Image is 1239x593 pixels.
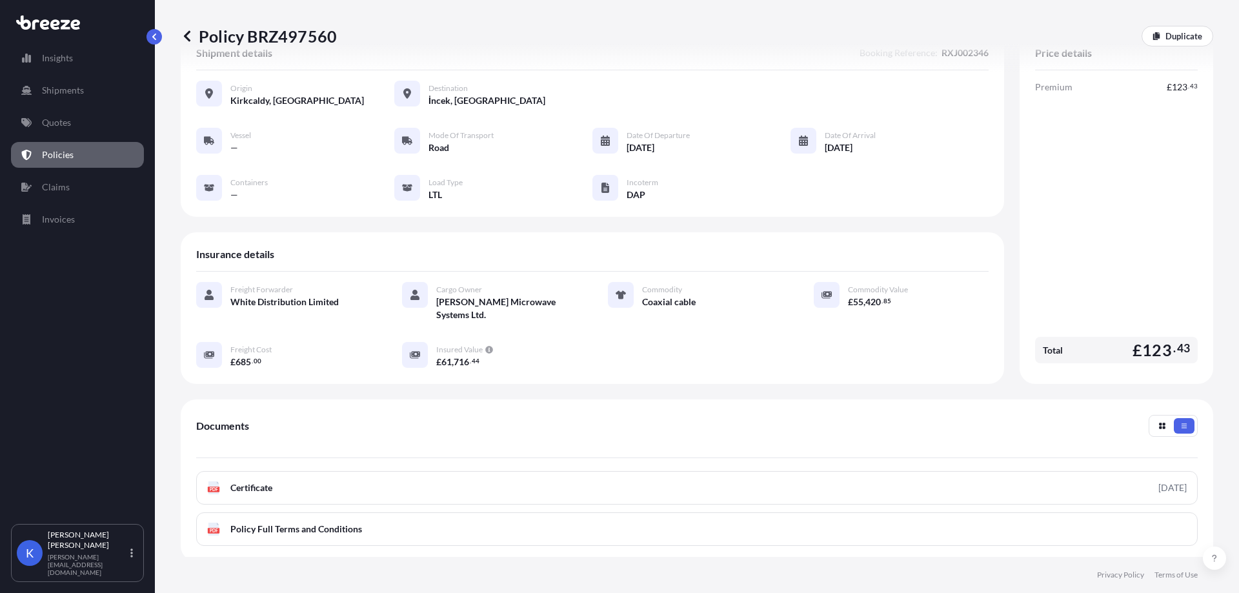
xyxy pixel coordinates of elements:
text: PDF [210,487,218,492]
span: Vessel [230,130,251,141]
span: 420 [865,297,881,307]
p: Insights [42,52,73,65]
span: Certificate [230,481,272,494]
span: 85 [883,299,891,303]
span: £ [436,357,441,367]
span: £ [1133,342,1142,358]
span: 55 [853,297,863,307]
a: Policies [11,142,144,168]
text: PDF [210,528,218,533]
a: PDFPolicy Full Terms and Conditions [196,512,1198,546]
span: . [1173,345,1176,352]
a: PDFCertificate[DATE] [196,471,1198,505]
span: . [881,299,883,303]
span: , [863,297,865,307]
span: Mode of Transport [428,130,494,141]
span: [PERSON_NAME] Microwave Systems Ltd. [436,296,577,321]
span: 716 [454,357,469,367]
a: Duplicate [1142,26,1213,46]
span: £ [848,297,853,307]
span: Coaxial cable [642,296,696,308]
span: Origin [230,83,252,94]
span: 685 [236,357,251,367]
span: 00 [254,359,261,363]
span: K [26,547,34,559]
a: Privacy Policy [1097,570,1144,580]
span: Freight Forwarder [230,285,293,295]
span: White Distribution Limited [230,296,339,308]
span: 43 [1190,84,1198,88]
a: Claims [11,174,144,200]
a: Invoices [11,206,144,232]
span: Freight Cost [230,345,272,355]
p: [PERSON_NAME] [PERSON_NAME] [48,530,128,550]
span: Insurance details [196,248,274,261]
p: Policy BRZ497560 [181,26,337,46]
span: £ [1167,83,1172,92]
a: Shipments [11,77,144,103]
span: [DATE] [627,141,654,154]
p: Invoices [42,213,75,226]
p: Claims [42,181,70,194]
span: DAP [627,188,645,201]
span: £ [230,357,236,367]
span: Premium [1035,81,1073,94]
span: Load Type [428,177,463,188]
span: Date of Departure [627,130,690,141]
span: . [252,359,253,363]
span: Total [1043,344,1063,357]
span: . [1188,84,1189,88]
span: Commodity Value [848,285,908,295]
span: Commodity [642,285,682,295]
span: Containers [230,177,268,188]
span: İncek, [GEOGRAPHIC_DATA] [428,94,545,107]
a: Insights [11,45,144,71]
span: 43 [1177,345,1190,352]
span: . [470,359,471,363]
span: LTL [428,188,442,201]
p: Policies [42,148,74,161]
span: Kirkcaldy, [GEOGRAPHIC_DATA] [230,94,364,107]
span: , [452,357,454,367]
p: Quotes [42,116,71,129]
span: [DATE] [825,141,852,154]
p: [PERSON_NAME][EMAIL_ADDRESS][DOMAIN_NAME] [48,553,128,576]
span: 123 [1172,83,1187,92]
p: Duplicate [1165,30,1202,43]
span: Documents [196,419,249,432]
span: Road [428,141,449,154]
a: Quotes [11,110,144,136]
a: Terms of Use [1154,570,1198,580]
span: Incoterm [627,177,658,188]
span: Policy Full Terms and Conditions [230,523,362,536]
span: — [230,141,238,154]
span: — [230,188,238,201]
p: Shipments [42,84,84,97]
span: Cargo Owner [436,285,482,295]
span: Insured Value [436,345,483,355]
span: 61 [441,357,452,367]
span: Date of Arrival [825,130,876,141]
span: 44 [472,359,479,363]
div: [DATE] [1158,481,1187,494]
span: Destination [428,83,468,94]
span: 123 [1142,342,1172,358]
